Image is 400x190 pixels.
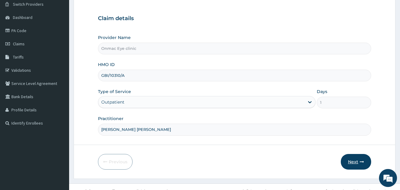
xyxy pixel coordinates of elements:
[3,126,115,147] textarea: Type your message and hit 'Enter'
[98,70,371,81] input: Enter HMO ID
[98,62,115,68] label: HMO ID
[13,2,44,7] span: Switch Providers
[98,89,131,95] label: Type of Service
[98,116,124,122] label: Practitioner
[11,30,24,45] img: d_794563401_company_1708531726252_794563401
[101,99,124,105] div: Outpatient
[341,154,371,170] button: Next
[13,15,32,20] span: Dashboard
[35,57,83,117] span: We're online!
[98,35,131,41] label: Provider Name
[317,89,327,95] label: Days
[98,154,133,170] button: Previous
[98,15,371,22] h3: Claim details
[98,124,371,135] input: Enter Name
[13,54,24,60] span: Tariffs
[31,34,101,41] div: Chat with us now
[13,41,25,47] span: Claims
[99,3,113,17] div: Minimize live chat window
